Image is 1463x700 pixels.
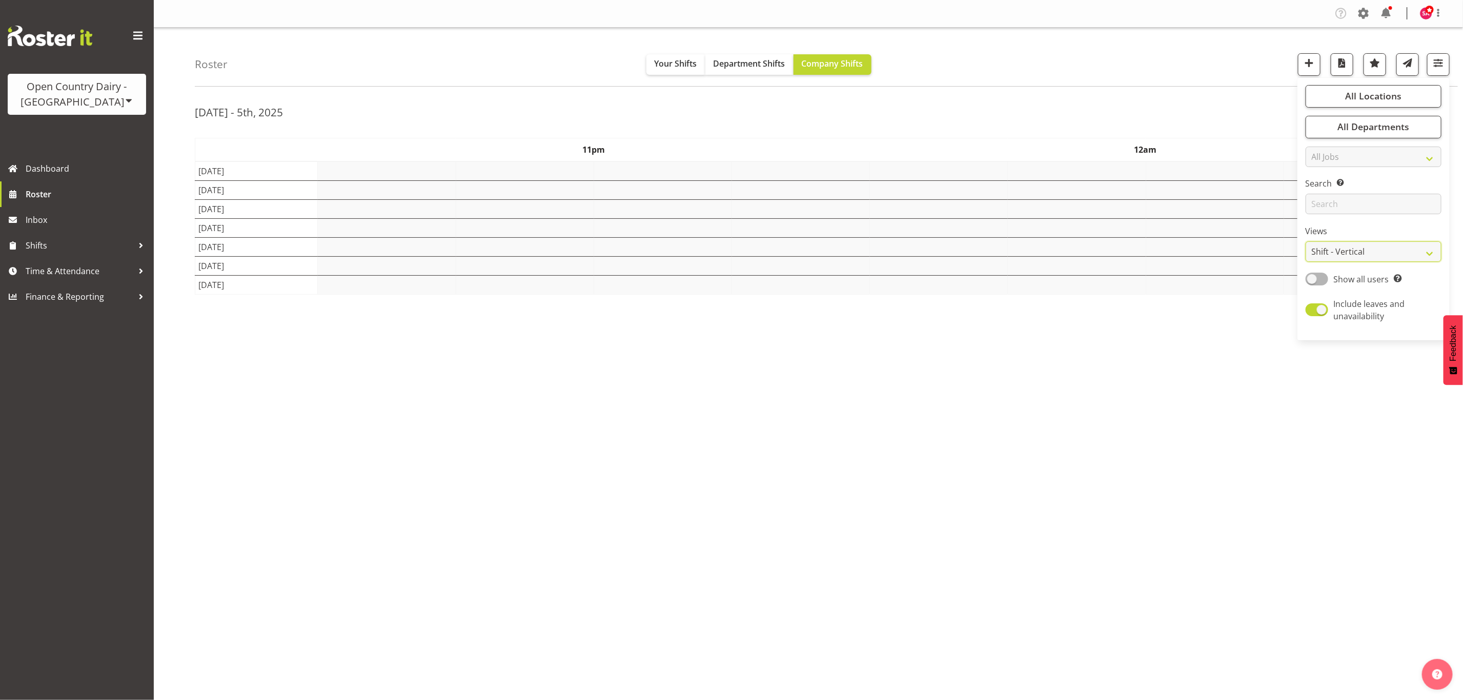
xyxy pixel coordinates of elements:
td: [DATE] [195,161,318,181]
span: Roster [26,187,149,202]
span: Dashboard [26,161,149,176]
img: help-xxl-2.png [1432,669,1442,680]
span: Feedback [1449,325,1458,361]
button: Company Shifts [794,54,871,75]
span: Your Shifts [655,58,697,69]
button: Add a new shift [1298,53,1320,76]
label: Views [1306,225,1441,237]
button: Highlight an important date within the roster. [1364,53,1386,76]
h4: Roster [195,58,228,70]
th: 12am [870,138,1422,161]
td: [DATE] [195,237,318,256]
button: Send a list of all shifts for the selected filtered period to all rostered employees. [1396,53,1419,76]
span: Time & Attendance [26,263,133,279]
h2: [DATE] - 5th, 2025 [195,106,283,119]
span: Department Shifts [714,58,785,69]
span: All Locations [1345,90,1401,102]
span: All Departments [1337,120,1409,133]
button: Department Shifts [705,54,794,75]
img: stacey-allen7479.jpg [1420,7,1432,19]
span: Include leaves and unavailability [1334,298,1405,322]
span: Shifts [26,238,133,253]
th: 11pm [318,138,870,161]
button: All Locations [1306,85,1441,108]
span: Show all users [1334,274,1389,285]
button: Your Shifts [646,54,705,75]
span: Finance & Reporting [26,289,133,304]
label: Search [1306,177,1441,190]
span: Inbox [26,212,149,228]
td: [DATE] [195,199,318,218]
div: Open Country Dairy - [GEOGRAPHIC_DATA] [18,79,136,110]
td: [DATE] [195,218,318,237]
button: Filter Shifts [1427,53,1450,76]
img: Rosterit website logo [8,26,92,46]
span: Company Shifts [802,58,863,69]
button: Feedback - Show survey [1444,315,1463,385]
td: [DATE] [195,180,318,199]
button: All Departments [1306,116,1441,138]
button: Download a PDF of the roster according to the set date range. [1331,53,1353,76]
td: [DATE] [195,256,318,275]
input: Search [1306,194,1441,214]
td: [DATE] [195,275,318,294]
